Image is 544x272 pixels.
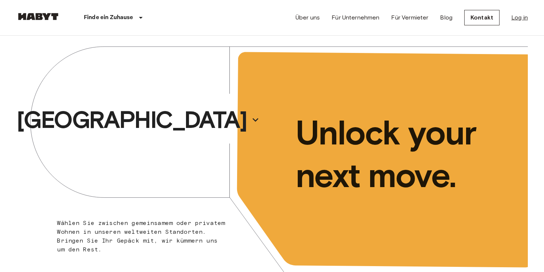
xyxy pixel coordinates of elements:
[296,111,516,197] p: Unlock your next move.
[17,105,247,135] p: [GEOGRAPHIC_DATA]
[464,10,500,25] a: Kontakt
[332,13,379,22] a: Für Unternehmen
[14,103,263,137] button: [GEOGRAPHIC_DATA]
[57,219,226,254] p: Wählen Sie zwischen gemeinsamem oder privatem Wohnen in unseren weltweiten Standorten. Bringen Si...
[440,13,452,22] a: Blog
[511,13,528,22] a: Log in
[16,13,60,20] img: Habyt
[391,13,428,22] a: Für Vermieter
[296,13,320,22] a: Über uns
[84,13,133,22] p: Finde ein Zuhause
